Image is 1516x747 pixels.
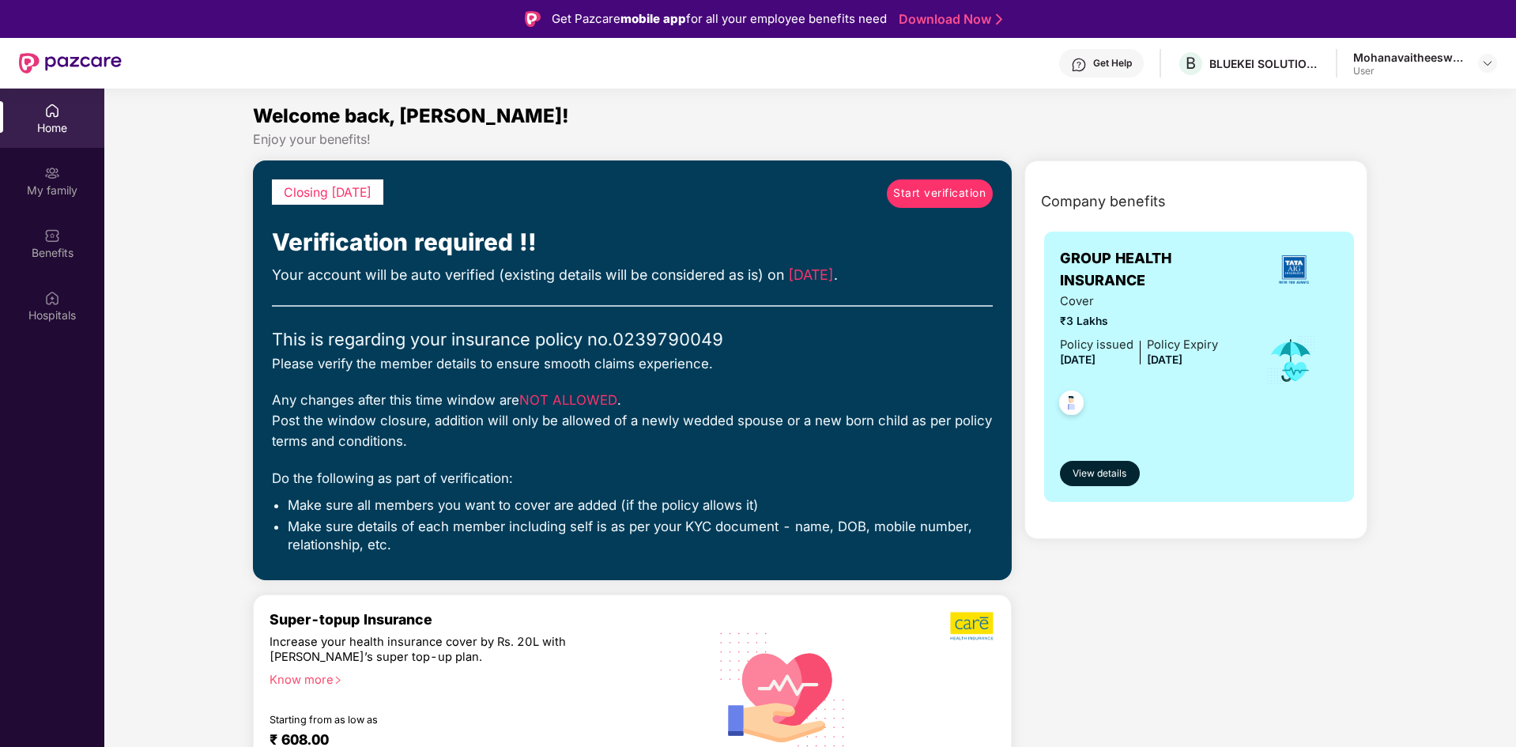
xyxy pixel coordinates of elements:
span: [DATE] [1060,353,1096,366]
span: Welcome back, [PERSON_NAME]! [253,104,569,127]
img: svg+xml;base64,PHN2ZyBpZD0iSG9tZSIgeG1sbnM9Imh0dHA6Ly93d3cudzMub3JnLzIwMDAvc3ZnIiB3aWR0aD0iMjAiIG... [44,103,60,119]
div: Please verify the member details to ensure smooth claims experience. [272,353,993,374]
div: Know more [270,673,684,684]
span: NOT ALLOWED [519,392,617,408]
div: User [1353,65,1464,77]
button: View details [1060,461,1140,486]
div: Starting from as low as [270,714,626,725]
div: Do the following as part of verification: [272,468,993,489]
img: svg+xml;base64,PHN2ZyB3aWR0aD0iMjAiIGhlaWdodD0iMjAiIHZpZXdCb3g9IjAgMCAyMCAyMCIgZmlsbD0ibm9uZSIgeG... [44,165,60,181]
div: This is regarding your insurance policy no. 0239790049 [272,326,993,353]
img: svg+xml;base64,PHN2ZyBpZD0iQmVuZWZpdHMiIHhtbG5zPSJodHRwOi8vd3d3LnczLm9yZy8yMDAwL3N2ZyIgd2lkdGg9Ij... [44,228,60,243]
div: Mohanavaitheeswaran [PERSON_NAME] [1353,50,1464,65]
span: Start verification [893,185,986,202]
span: [DATE] [1147,353,1182,366]
div: Policy Expiry [1147,336,1218,354]
img: icon [1265,334,1317,387]
div: Policy issued [1060,336,1133,354]
img: svg+xml;base64,PHN2ZyBpZD0iSGVscC0zMngzMiIgeG1sbnM9Imh0dHA6Ly93d3cudzMub3JnLzIwMDAvc3ZnIiB3aWR0aD... [1071,57,1087,73]
div: Increase your health insurance cover by Rs. 20L with [PERSON_NAME]’s super top-up plan. [270,635,624,666]
a: Download Now [899,11,997,28]
strong: mobile app [620,11,686,26]
span: ₹3 Lakhs [1060,313,1218,330]
div: BLUEKEI SOLUTIONS PRIVATE LIMITED [1209,56,1320,71]
div: Any changes after this time window are . Post the window closure, addition will only be allowed o... [272,390,993,452]
img: svg+xml;base64,PHN2ZyBpZD0iRHJvcGRvd24tMzJ4MzIiIHhtbG5zPSJodHRwOi8vd3d3LnczLm9yZy8yMDAwL3N2ZyIgd2... [1481,57,1494,70]
div: Enjoy your benefits! [253,131,1368,148]
img: insurerLogo [1273,248,1315,291]
span: Closing [DATE] [284,185,371,200]
div: Super-topup Insurance [270,611,693,628]
div: Your account will be auto verified (existing details will be considered as is) on . [272,264,993,286]
div: Get Help [1093,57,1132,70]
span: Company benefits [1041,191,1166,213]
img: b5dec4f62d2307b9de63beb79f102df3.png [950,611,995,641]
img: svg+xml;base64,PHN2ZyB4bWxucz0iaHR0cDovL3d3dy53My5vcmcvMjAwMC9zdmciIHdpZHRoPSI0OC45NDMiIGhlaWdodD... [1052,386,1091,424]
img: New Pazcare Logo [19,53,122,74]
img: Stroke [996,11,1002,28]
a: Start verification [887,179,993,208]
span: right [334,676,342,685]
li: Make sure details of each member including self is as per your KYC document - name, DOB, mobile n... [288,518,993,553]
div: Verification required !! [272,224,993,261]
div: Get Pazcare for all your employee benefits need [552,9,887,28]
img: svg+xml;base64,PHN2ZyBpZD0iSG9zcGl0YWxzIiB4bWxucz0iaHR0cDovL3d3dy53My5vcmcvMjAwMC9zdmciIHdpZHRoPS... [44,290,60,306]
span: View details [1073,466,1126,481]
span: GROUP HEALTH INSURANCE [1060,247,1249,292]
span: Cover [1060,292,1218,311]
span: B [1186,54,1196,73]
li: Make sure all members you want to cover are added (if the policy allows it) [288,496,993,514]
span: [DATE] [788,266,834,283]
img: Logo [525,11,541,27]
